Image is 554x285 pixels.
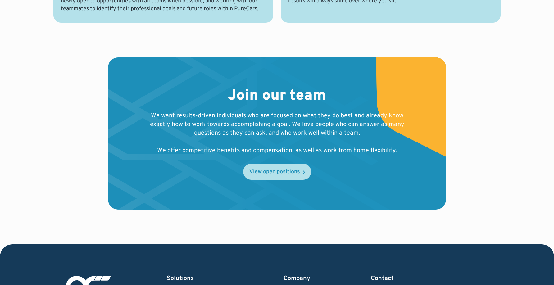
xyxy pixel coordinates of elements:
[243,164,311,180] a: View open positions
[371,274,472,283] div: Contact
[167,274,230,283] div: Solutions
[148,111,406,155] p: We want results-driven individuals who are focused on what they do best and already know exactly ...
[228,87,326,105] h2: Join our team
[249,169,300,175] div: View open positions
[284,274,317,283] div: Company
